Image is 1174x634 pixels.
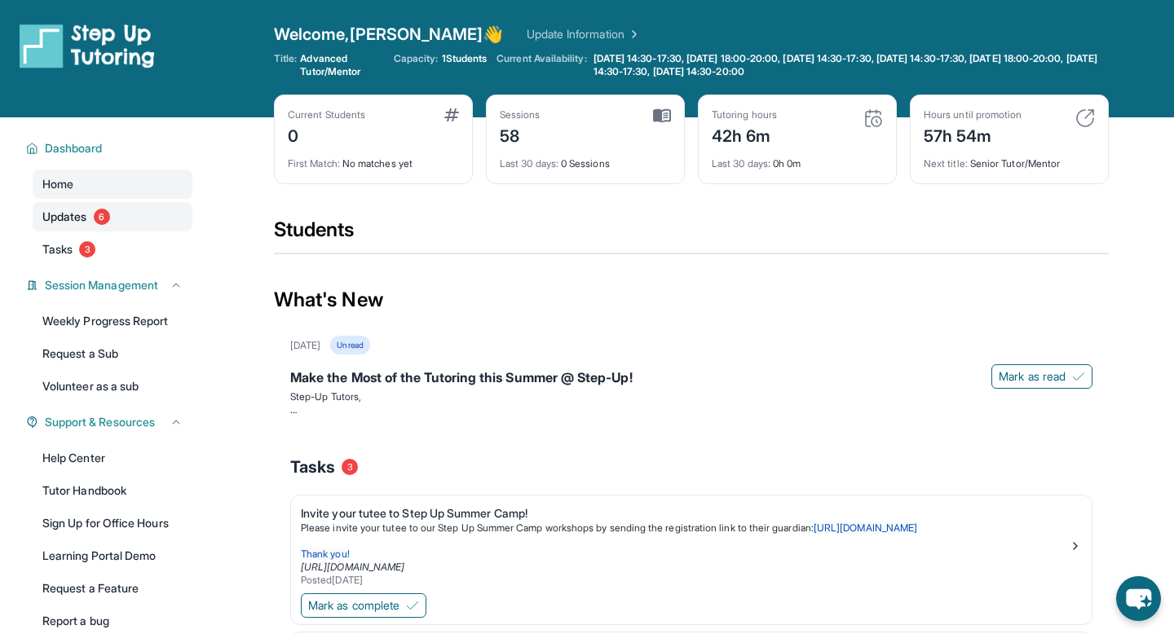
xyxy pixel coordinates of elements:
div: [DATE] [290,339,320,352]
span: [DATE] 14:30-17:30, [DATE] 18:00-20:00, [DATE] 14:30-17:30, [DATE] 14:30-17:30, [DATE] 18:00-20:0... [594,52,1106,78]
button: Dashboard [38,140,183,156]
span: Mark as read [999,368,1066,385]
span: Updates [42,209,87,225]
div: 57h 54m [924,121,1022,147]
span: Session Management [45,277,158,293]
span: Tasks [42,241,73,258]
span: Last 30 days : [712,157,770,170]
span: Home [42,176,73,192]
div: No matches yet [288,147,459,170]
span: Advanced Tutor/Mentor [300,52,383,78]
img: Mark as complete [406,599,419,612]
div: Posted [DATE] [301,574,1069,587]
a: Update Information [527,26,641,42]
span: Support & Resources [45,414,155,430]
a: Tutor Handbook [33,476,192,505]
div: Invite your tutee to Step Up Summer Camp! [301,505,1069,522]
img: logo [20,23,155,68]
span: 3 [342,459,358,475]
span: 6 [94,209,110,225]
a: [URL][DOMAIN_NAME] [814,522,917,534]
a: Request a Sub [33,339,192,368]
a: Home [33,170,192,199]
span: First Match : [288,157,340,170]
div: Hours until promotion [924,108,1022,121]
img: card [1075,108,1095,128]
a: Volunteer as a sub [33,372,192,401]
a: Request a Feature [33,574,192,603]
div: Current Students [288,108,365,121]
button: Support & Resources [38,414,183,430]
img: card [863,108,883,128]
button: Mark as read [991,364,1092,389]
div: What's New [274,264,1109,336]
img: card [653,108,671,123]
span: Last 30 days : [500,157,558,170]
span: Thank you! [301,548,350,560]
span: Capacity: [394,52,439,65]
img: Mark as read [1072,370,1085,383]
button: Session Management [38,277,183,293]
a: Learning Portal Demo [33,541,192,570]
div: 0h 0m [712,147,883,170]
div: Unread [330,336,369,354]
a: [URL][DOMAIN_NAME] [301,561,404,573]
span: 3 [79,241,95,258]
span: Title: [274,52,297,78]
button: chat-button [1116,576,1161,621]
span: 1 Students [442,52,488,65]
p: Step-Up Tutors, [290,390,1092,403]
span: Welcome, [PERSON_NAME] 👋 [274,23,504,46]
div: Make the Most of the Tutoring this Summer @ Step-Up! [290,368,1092,390]
a: Tasks3 [33,235,192,264]
a: Sign Up for Office Hours [33,509,192,538]
div: Sessions [500,108,541,121]
img: card [444,108,459,121]
span: Mark as complete [308,597,399,614]
button: Mark as complete [301,593,426,618]
p: Please invite your tutee to our Step Up Summer Camp workshops by sending the registration link to... [301,522,1069,535]
div: 58 [500,121,541,147]
div: 42h 6m [712,121,777,147]
a: Updates6 [33,202,192,231]
span: Dashboard [45,140,103,156]
div: Students [274,217,1109,253]
a: [DATE] 14:30-17:30, [DATE] 18:00-20:00, [DATE] 14:30-17:30, [DATE] 14:30-17:30, [DATE] 18:00-20:0... [590,52,1109,78]
div: Tutoring hours [712,108,777,121]
div: 0 [288,121,365,147]
a: Help Center [33,443,192,473]
span: Tasks [290,456,335,478]
div: Senior Tutor/Mentor [924,147,1095,170]
a: Weekly Progress Report [33,306,192,336]
span: Current Availability: [497,52,586,78]
a: Invite your tutee to Step Up Summer Camp!Please invite your tutee to our Step Up Summer Camp work... [291,495,1092,590]
img: Chevron Right [625,26,641,42]
div: 0 Sessions [500,147,671,170]
span: Next title : [924,157,968,170]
